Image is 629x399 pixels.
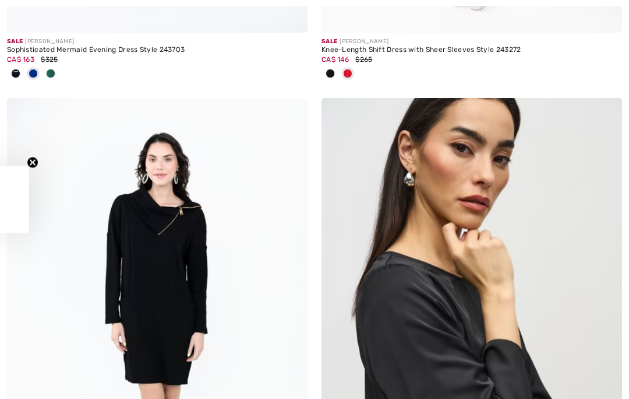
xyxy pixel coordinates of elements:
span: CA$ 163 [7,55,34,64]
div: Royal Sapphire 163 [24,65,42,84]
span: Sale [321,38,337,45]
div: Black [321,65,339,84]
div: Sophisticated Mermaid Evening Dress Style 243703 [7,46,308,54]
span: $265 [355,55,372,64]
span: Sale [7,38,23,45]
div: [PERSON_NAME] [7,37,308,46]
button: Close teaser [27,157,38,169]
div: Lipstick Red 173 [339,65,356,84]
div: [PERSON_NAME] [321,37,622,46]
span: CA$ 146 [321,55,349,64]
div: Knee-Length Shift Dress with Sheer Sleeves Style 243272 [321,46,622,54]
div: Midnight Blue [7,65,24,84]
div: Absolute green [42,65,59,84]
span: $325 [41,55,58,64]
